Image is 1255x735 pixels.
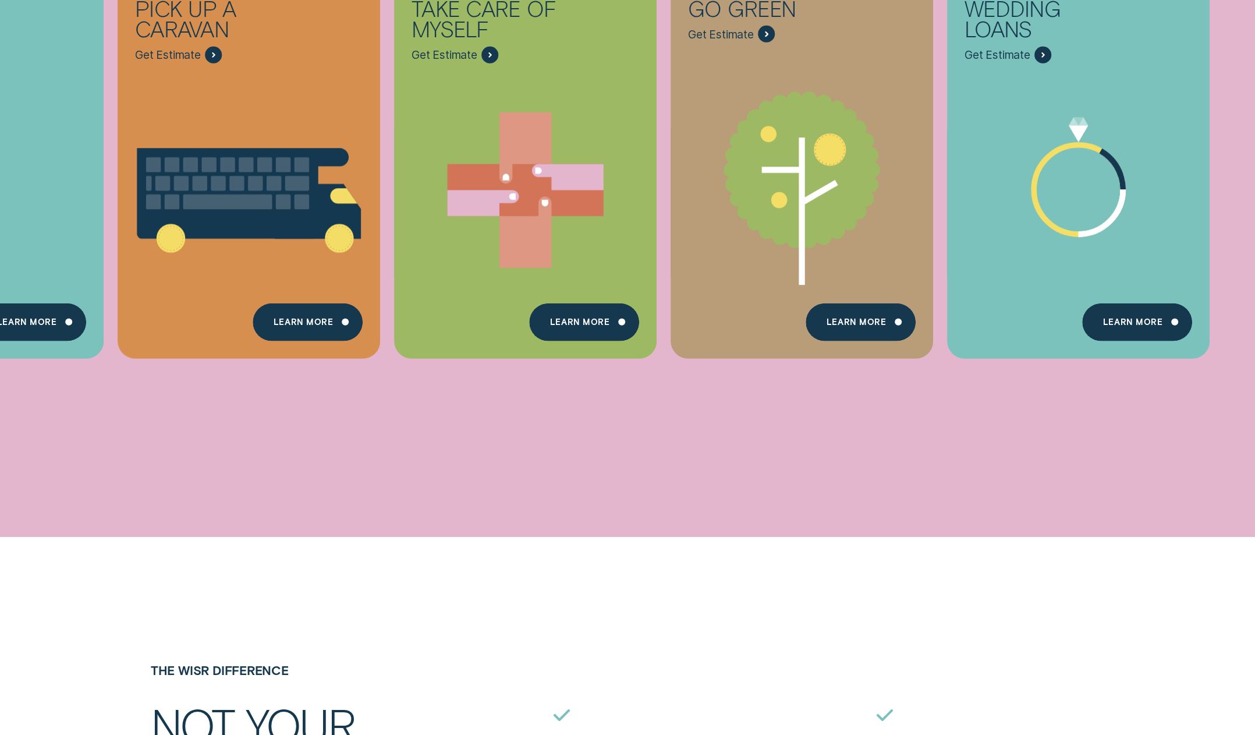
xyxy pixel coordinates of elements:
[151,663,459,677] h4: The Wisr Difference
[412,48,477,62] span: Get Estimate
[253,303,363,341] a: Learn More
[965,48,1030,62] span: Get Estimate
[688,27,754,41] span: Get Estimate
[1082,303,1192,341] a: Learn more
[806,303,916,341] a: Learn more
[529,303,639,341] a: Learn more
[135,48,201,62] span: Get Estimate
